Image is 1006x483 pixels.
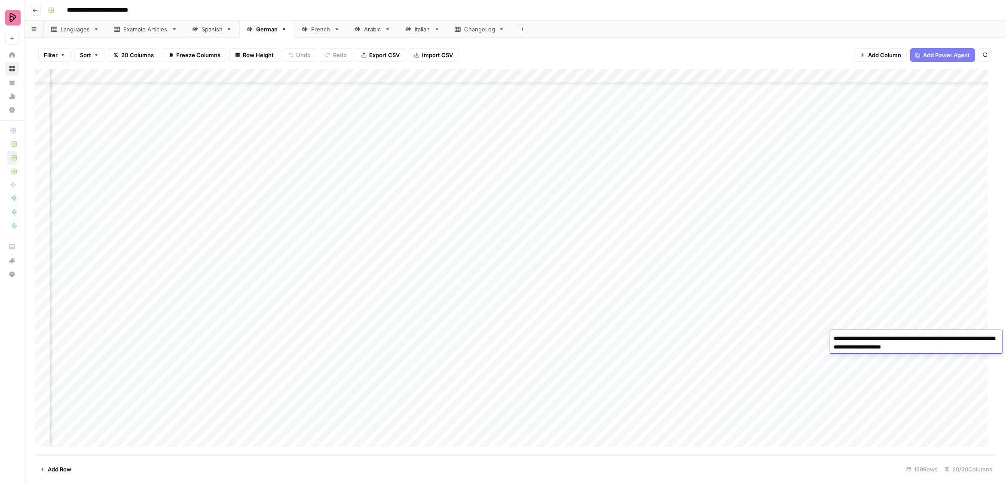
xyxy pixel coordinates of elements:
button: Sort [74,48,104,62]
span: Import CSV [422,51,453,59]
span: 20 Columns [121,51,154,59]
a: Home [5,48,19,62]
button: 20 Columns [108,48,159,62]
span: Undo [296,51,311,59]
div: ChangeLog [464,25,495,34]
a: Your Data [5,76,19,89]
button: Workspace: Preply [5,7,19,28]
div: Italian [415,25,431,34]
span: Sort [80,51,91,59]
button: Help + Support [5,267,19,281]
div: Spanish [202,25,223,34]
a: Languages [44,21,107,38]
button: Redo [320,48,352,62]
span: Filter [44,51,58,59]
button: Freeze Columns [163,48,226,62]
span: Redo [333,51,347,59]
span: Add Column [868,51,901,59]
span: Freeze Columns [176,51,220,59]
button: Add Power Agent [910,48,975,62]
span: Export CSV [369,51,400,59]
button: Export CSV [356,48,405,62]
span: Add Power Agent [923,51,970,59]
div: 159 Rows [903,462,941,476]
button: What's new? [5,254,19,267]
a: Browse [5,62,19,76]
button: Import CSV [409,48,459,62]
button: Add Column [855,48,907,62]
a: Italian [398,21,447,38]
div: Languages [61,25,90,34]
img: Preply Logo [5,10,21,25]
div: 20/20 Columns [941,462,996,476]
div: French [311,25,330,34]
a: Arabic [347,21,398,38]
button: Add Row [35,462,76,476]
span: Row Height [243,51,274,59]
a: Spanish [185,21,239,38]
a: Settings [5,103,19,117]
button: Row Height [229,48,279,62]
a: Example Articles [107,21,185,38]
a: AirOps Academy [5,240,19,254]
a: ChangeLog [447,21,512,38]
a: Usage [5,89,19,103]
div: German [256,25,278,34]
button: Undo [283,48,316,62]
button: Filter [38,48,71,62]
span: Add Row [48,465,71,474]
a: French [294,21,347,38]
a: German [239,21,294,38]
div: Arabic [364,25,381,34]
div: What's new? [6,254,18,267]
div: Example Articles [123,25,168,34]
